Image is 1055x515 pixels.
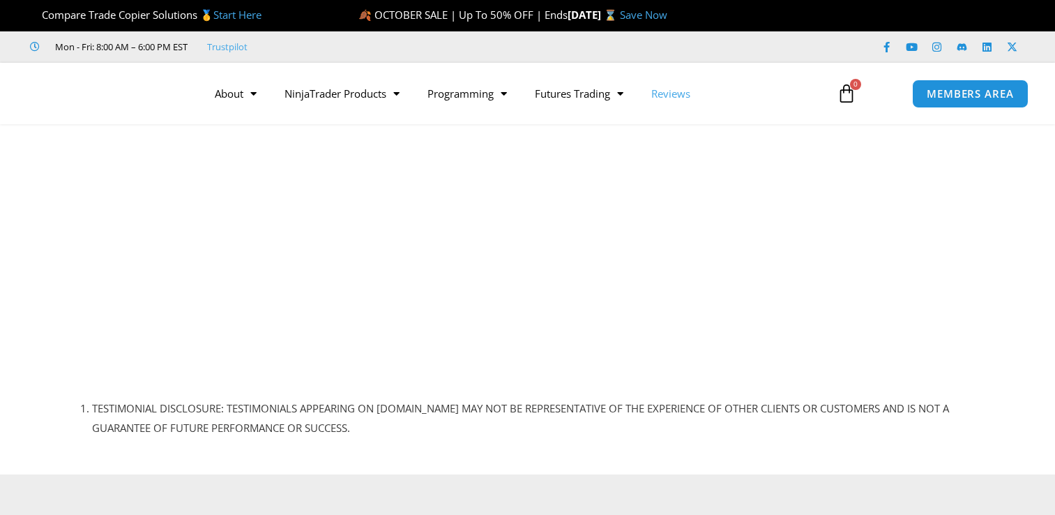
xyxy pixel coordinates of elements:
img: LogoAI | Affordable Indicators – NinjaTrader [29,68,179,119]
li: TESTIMONIAL DISCLOSURE: TESTIMONIALS APPEARING ON [DOMAIN_NAME] MAY NOT BE REPRESENTATIVE OF THE ... [92,399,995,438]
img: 🏆 [31,10,41,20]
nav: Menu [201,77,823,110]
a: 0 [816,73,877,114]
span: 🍂 OCTOBER SALE | Up To 50% OFF | Ends [358,8,568,22]
span: MEMBERS AREA [927,89,1014,99]
span: Compare Trade Copier Solutions 🥇 [30,8,261,22]
a: About [201,77,271,110]
a: Trustpilot [207,38,248,55]
strong: [DATE] ⌛ [568,8,620,22]
a: Save Now [620,8,667,22]
a: Futures Trading [521,77,637,110]
a: Reviews [637,77,704,110]
a: Start Here [213,8,261,22]
span: Mon - Fri: 8:00 AM – 6:00 PM EST [52,38,188,55]
a: MEMBERS AREA [912,80,1029,108]
a: Programming [413,77,521,110]
a: NinjaTrader Products [271,77,413,110]
span: 0 [850,79,861,90]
